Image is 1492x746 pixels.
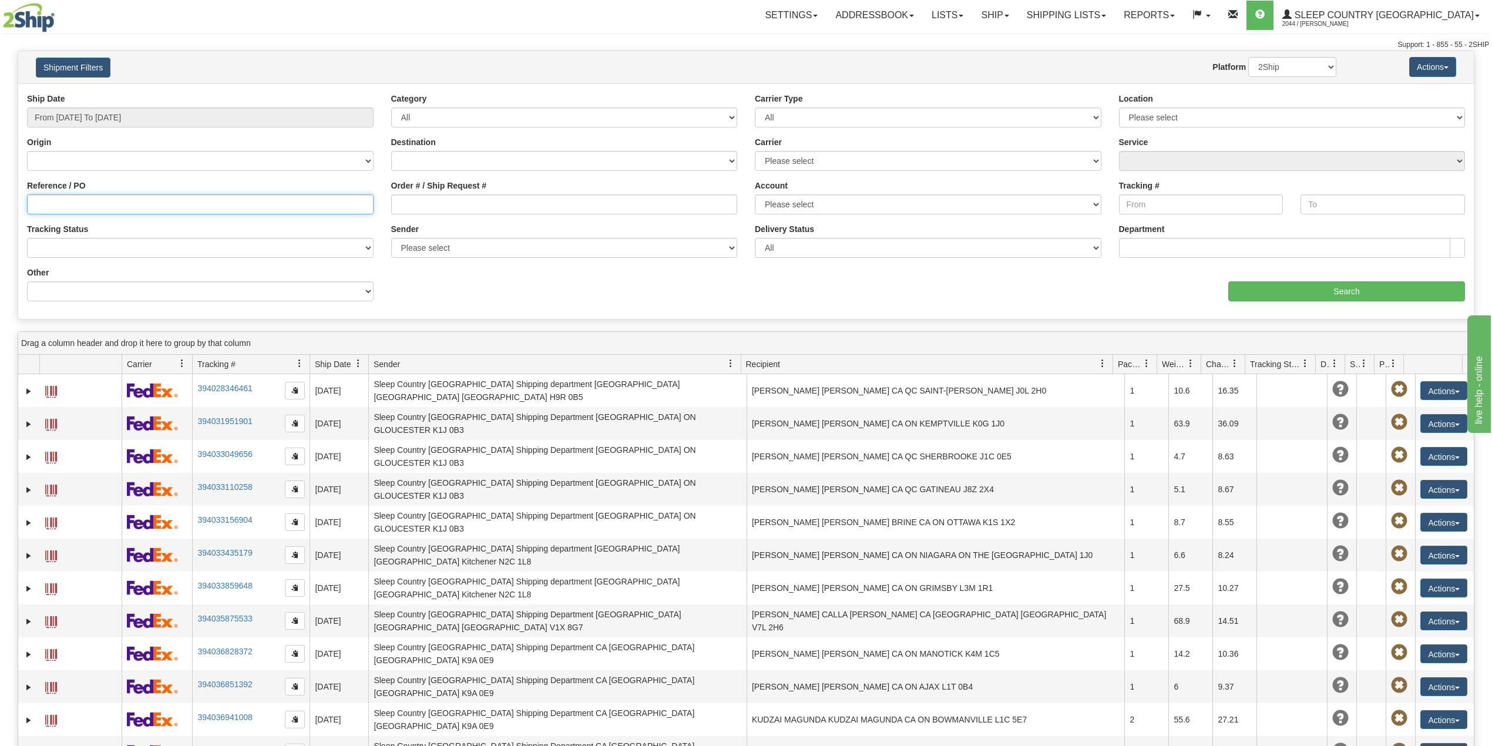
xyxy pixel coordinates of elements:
[1391,546,1407,562] span: Pickup Not Assigned
[1420,579,1467,597] button: Actions
[45,414,57,432] a: Label
[127,712,178,727] img: 2 - FedEx Express®
[747,407,1125,440] td: [PERSON_NAME] [PERSON_NAME] CA ON KEMPTVILLE K0G 1J0
[45,677,57,695] a: Label
[368,670,747,703] td: Sleep Country [GEOGRAPHIC_DATA] Shipping Department CA [GEOGRAPHIC_DATA] [GEOGRAPHIC_DATA] K9A 0E9
[3,40,1489,50] div: Support: 1 - 855 - 55 - 2SHIP
[23,517,35,529] a: Expand
[27,180,86,191] label: Reference / PO
[1212,407,1256,440] td: 36.09
[310,539,368,572] td: [DATE]
[1168,703,1212,736] td: 55.6
[1273,1,1488,30] a: Sleep Country [GEOGRAPHIC_DATA] 2044 / [PERSON_NAME]
[1420,447,1467,466] button: Actions
[1320,358,1330,370] span: Delivery Status
[391,180,487,191] label: Order # / Ship Request #
[310,440,368,473] td: [DATE]
[747,374,1125,407] td: [PERSON_NAME] [PERSON_NAME] CA QC SAINT-[PERSON_NAME] J0L 2H0
[285,448,305,465] button: Copy to clipboard
[197,581,252,590] a: 394033859648
[1391,414,1407,431] span: Pickup Not Assigned
[9,7,109,21] div: live help - online
[1391,513,1407,529] span: Pickup Not Assigned
[45,381,57,399] a: Label
[197,548,252,557] a: 394033435179
[1332,579,1349,595] span: Unknown
[1391,710,1407,727] span: Pickup Not Assigned
[1332,513,1349,529] span: Unknown
[45,611,57,630] a: Label
[23,550,35,562] a: Expand
[1212,703,1256,736] td: 27.21
[127,449,178,463] img: 2 - FedEx Express®
[755,223,814,235] label: Delivery Status
[1212,539,1256,572] td: 8.24
[1119,93,1153,105] label: Location
[1332,447,1349,463] span: Unknown
[368,506,747,539] td: Sleep Country [GEOGRAPHIC_DATA] Shipping Department [GEOGRAPHIC_DATA] ON GLOUCESTER K1J 0B3
[127,358,152,370] span: Carrier
[1332,546,1349,562] span: Unknown
[23,418,35,430] a: Expand
[1332,381,1349,398] span: Unknown
[23,681,35,693] a: Expand
[1212,440,1256,473] td: 8.63
[197,614,252,623] a: 394035875533
[1168,506,1212,539] td: 8.7
[1212,473,1256,506] td: 8.67
[45,446,57,465] a: Label
[1420,677,1467,696] button: Actions
[1420,480,1467,499] button: Actions
[127,547,178,562] img: 2 - FedEx Express®
[3,3,55,32] img: logo2044.jpg
[1168,572,1212,604] td: 27.5
[368,572,747,604] td: Sleep Country [GEOGRAPHIC_DATA] Shipping department [GEOGRAPHIC_DATA] [GEOGRAPHIC_DATA] Kitchener...
[1391,480,1407,496] span: Pickup Not Assigned
[1124,506,1168,539] td: 1
[1420,611,1467,630] button: Actions
[1168,670,1212,703] td: 6
[368,440,747,473] td: Sleep Country [GEOGRAPHIC_DATA] Shipping Department [GEOGRAPHIC_DATA] ON GLOUCESTER K1J 0B3
[747,572,1125,604] td: [PERSON_NAME] [PERSON_NAME] CA ON GRIMSBY L3M 1R1
[1018,1,1115,30] a: Shipping lists
[27,223,88,235] label: Tracking Status
[368,637,747,670] td: Sleep Country [GEOGRAPHIC_DATA] Shipping Department CA [GEOGRAPHIC_DATA] [GEOGRAPHIC_DATA] K9A 0E9
[1119,194,1283,214] input: From
[1350,358,1360,370] span: Shipment Issues
[1391,381,1407,398] span: Pickup Not Assigned
[1124,703,1168,736] td: 2
[826,1,923,30] a: Addressbook
[45,512,57,531] a: Label
[1383,354,1403,374] a: Pickup Status filter column settings
[368,703,747,736] td: Sleep Country [GEOGRAPHIC_DATA] Shipping Department CA [GEOGRAPHIC_DATA] [GEOGRAPHIC_DATA] K9A 0E9
[1212,637,1256,670] td: 10.36
[391,136,436,148] label: Destination
[1124,407,1168,440] td: 1
[285,513,305,531] button: Copy to clipboard
[45,479,57,498] a: Label
[1301,194,1465,214] input: To
[1391,447,1407,463] span: Pickup Not Assigned
[285,612,305,630] button: Copy to clipboard
[1124,572,1168,604] td: 1
[23,714,35,726] a: Expand
[1181,354,1201,374] a: Weight filter column settings
[315,358,351,370] span: Ship Date
[1168,473,1212,506] td: 5.1
[1212,61,1246,73] label: Platform
[1225,354,1245,374] a: Charge filter column settings
[747,637,1125,670] td: [PERSON_NAME] [PERSON_NAME] CA ON MANOTICK K4M 1C5
[1212,572,1256,604] td: 10.27
[1420,710,1467,729] button: Actions
[391,223,419,235] label: Sender
[127,613,178,628] img: 2 - FedEx Express®
[747,473,1125,506] td: [PERSON_NAME] [PERSON_NAME] CA QC GATINEAU J8Z 2X4
[45,644,57,663] a: Label
[1118,358,1142,370] span: Packages
[747,539,1125,572] td: [PERSON_NAME] [PERSON_NAME] CA ON NIAGARA ON THE [GEOGRAPHIC_DATA] 1J0
[1332,644,1349,661] span: Unknown
[368,539,747,572] td: Sleep Country [GEOGRAPHIC_DATA] Shipping department [GEOGRAPHIC_DATA] [GEOGRAPHIC_DATA] Kitchener...
[1228,281,1465,301] input: Search
[1206,358,1231,370] span: Charge
[391,93,427,105] label: Category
